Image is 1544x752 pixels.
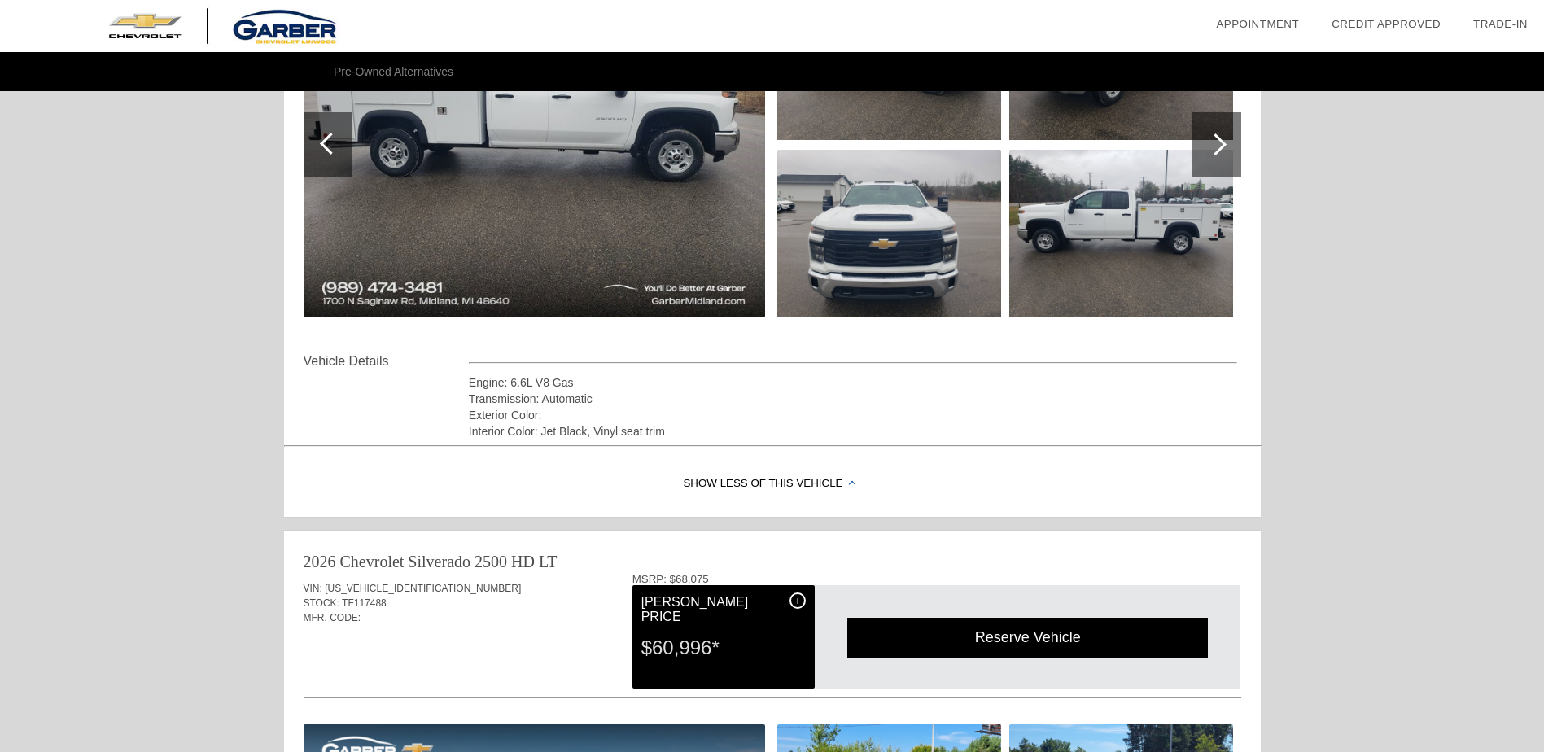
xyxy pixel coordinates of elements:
[1216,18,1299,30] a: Appointment
[847,618,1208,658] div: Reserve Vehicle
[641,627,806,669] div: $60,996*
[632,573,1241,585] div: MSRP: $68,075
[342,597,387,609] span: TF117488
[304,649,1241,675] div: Quoted on [DATE] 9:57:43 PM
[469,374,1238,391] div: Engine: 6.6L V8 Gas
[469,391,1238,407] div: Transmission: Automatic
[777,150,1001,317] img: 1c3a7600ff3faa599ac8635bd0634fe6x.jpg
[1009,150,1233,317] img: 638a6cdb98759d58ea2c02bccc445ebfx.jpg
[469,423,1238,439] div: Interior Color: Jet Black, Vinyl seat trim
[1332,18,1441,30] a: Credit Approved
[1473,18,1528,30] a: Trade-In
[304,550,535,573] div: 2026 Chevrolet Silverado 2500 HD
[304,352,469,371] div: Vehicle Details
[325,583,521,594] span: [US_VEHICLE_IDENTIFICATION_NUMBER]
[304,583,322,594] span: VIN:
[304,597,339,609] span: STOCK:
[284,452,1261,517] div: Show Less of this Vehicle
[539,550,558,573] div: LT
[641,592,806,627] div: [PERSON_NAME] Price
[789,592,806,609] div: i
[304,612,361,623] span: MFR. CODE:
[469,407,1238,423] div: Exterior Color:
